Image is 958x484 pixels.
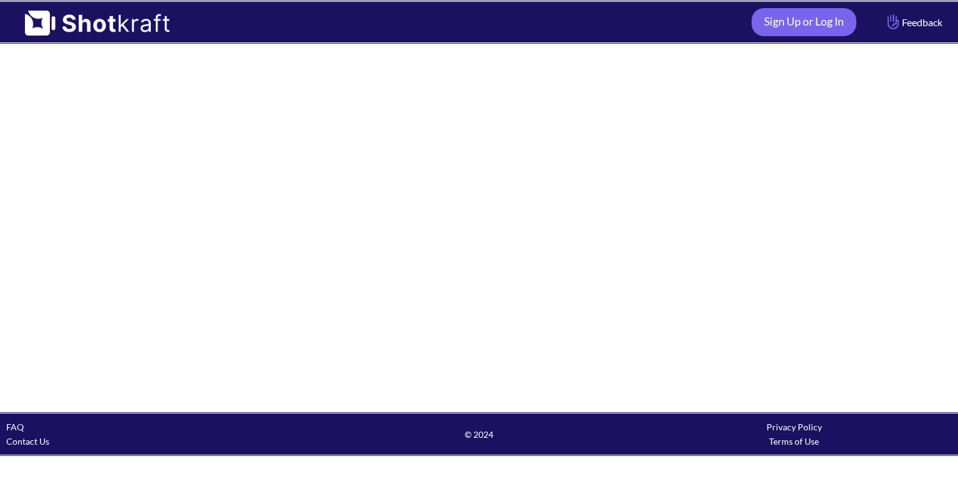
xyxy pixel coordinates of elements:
[884,15,942,29] span: Feedback
[6,422,24,432] a: FAQ
[321,427,636,442] span: © 2024
[6,436,49,447] a: Contact Us
[637,434,952,448] div: Terms of Use
[752,8,856,36] a: Sign Up or Log In
[884,11,902,32] img: Hand Icon
[637,420,952,434] div: Privacy Policy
